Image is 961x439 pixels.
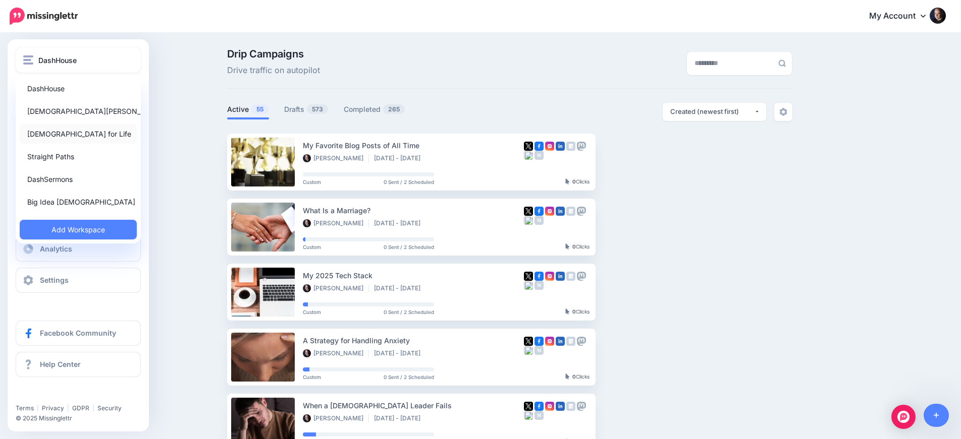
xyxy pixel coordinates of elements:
span: 0 Sent / 2 Scheduled [384,374,434,380]
a: Settings [16,268,141,293]
div: Created (newest first) [670,107,754,116]
img: search-grey-6.png [778,59,786,67]
span: Custom [303,179,321,184]
span: Help Center [40,360,81,368]
img: twitter-square.png [524,142,533,151]
img: menu.png [23,55,33,65]
b: 0 [572,243,576,249]
img: medium-grey-square.png [535,281,544,290]
img: mastodon-grey-square.png [577,272,586,281]
img: bluesky-grey-square.png [524,411,533,420]
span: Drive traffic on autopilot [227,64,320,77]
span: Custom [303,244,321,249]
b: 0 [572,178,576,184]
a: Active55 [227,103,269,115]
img: mastodon-grey-square.png [577,207,586,216]
img: instagram-square.png [545,402,554,411]
a: Straight Paths [20,147,137,166]
img: pointer-grey-darker.png [565,308,570,315]
span: Custom [303,309,321,315]
span: 0 Sent / 2 Scheduled [384,179,434,184]
img: google_business-grey-square.png [566,207,575,216]
img: bluesky-grey-square.png [524,281,533,290]
a: Add Workspace [20,220,137,239]
li: [PERSON_NAME] [303,349,369,357]
a: Security [97,404,122,412]
a: Drafts573 [284,103,329,115]
a: Completed265 [344,103,405,115]
a: Privacy [42,404,64,412]
img: pointer-grey-darker.png [565,178,570,184]
li: [DATE] - [DATE] [374,414,425,422]
a: [DEMOGRAPHIC_DATA] for Life [20,124,137,144]
div: My Favorite Blog Posts of All Time [303,140,524,151]
a: GDPR [72,404,89,412]
img: facebook-square.png [535,142,544,151]
img: twitter-square.png [524,272,533,281]
img: instagram-square.png [545,142,554,151]
div: Clicks [565,309,590,315]
button: Created (newest first) [663,103,766,121]
span: Settings [40,276,69,284]
div: What Is a Marriage? [303,205,524,216]
iframe: Twitter Follow Button [16,390,94,400]
img: linkedin-square.png [556,207,565,216]
a: DashSermons [20,169,137,189]
img: instagram-square.png [545,207,554,216]
img: twitter-square.png [524,402,533,411]
img: mastodon-grey-square.png [577,337,586,346]
div: Clicks [565,179,590,185]
div: When a [DEMOGRAPHIC_DATA] Leader Fails [303,400,524,411]
img: medium-grey-square.png [535,151,544,160]
img: medium-grey-square.png [535,216,544,225]
img: google_business-grey-square.png [566,272,575,281]
li: [DATE] - [DATE] [374,154,425,162]
span: | [92,404,94,412]
img: linkedin-square.png [556,402,565,411]
li: [PERSON_NAME] [303,414,369,422]
li: [DATE] - [DATE] [374,284,425,292]
div: Open Intercom Messenger [891,405,916,429]
li: [PERSON_NAME] [303,219,369,227]
a: Terms [16,404,34,412]
a: My Account [859,4,946,29]
b: 0 [572,373,576,380]
span: Facebook Community [40,329,116,337]
img: medium-grey-square.png [535,346,544,355]
a: Analytics [16,236,141,262]
a: Help Center [16,352,141,377]
img: Missinglettr [10,8,78,25]
img: facebook-square.png [535,272,544,281]
span: 55 [251,104,269,114]
img: google_business-grey-square.png [566,142,575,151]
li: [DATE] - [DATE] [374,219,425,227]
span: 0 Sent / 2 Scheduled [384,309,434,315]
img: pointer-grey-darker.png [565,243,570,249]
div: Clicks [565,244,590,250]
img: twitter-square.png [524,207,533,216]
img: medium-grey-square.png [535,411,544,420]
img: mastodon-grey-square.png [577,142,586,151]
img: facebook-square.png [535,402,544,411]
li: [PERSON_NAME] [303,284,369,292]
span: | [67,404,69,412]
div: My 2025 Tech Stack [303,270,524,281]
span: Custom [303,374,321,380]
img: linkedin-square.png [556,142,565,151]
img: instagram-square.png [545,337,554,346]
img: settings-grey.png [779,108,787,116]
img: google_business-grey-square.png [566,337,575,346]
span: 573 [307,104,328,114]
img: bluesky-grey-square.png [524,216,533,225]
span: Drip Campaigns [227,49,320,59]
img: twitter-square.png [524,337,533,346]
a: [DEMOGRAPHIC_DATA][PERSON_NAME] [20,101,137,121]
img: pointer-grey-darker.png [565,373,570,380]
li: © 2025 Missinglettr [16,413,148,423]
img: instagram-square.png [545,272,554,281]
img: facebook-square.png [535,207,544,216]
span: | [37,404,39,412]
button: DashHouse [16,47,141,73]
img: facebook-square.png [535,337,544,346]
a: Facebook Community [16,321,141,346]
